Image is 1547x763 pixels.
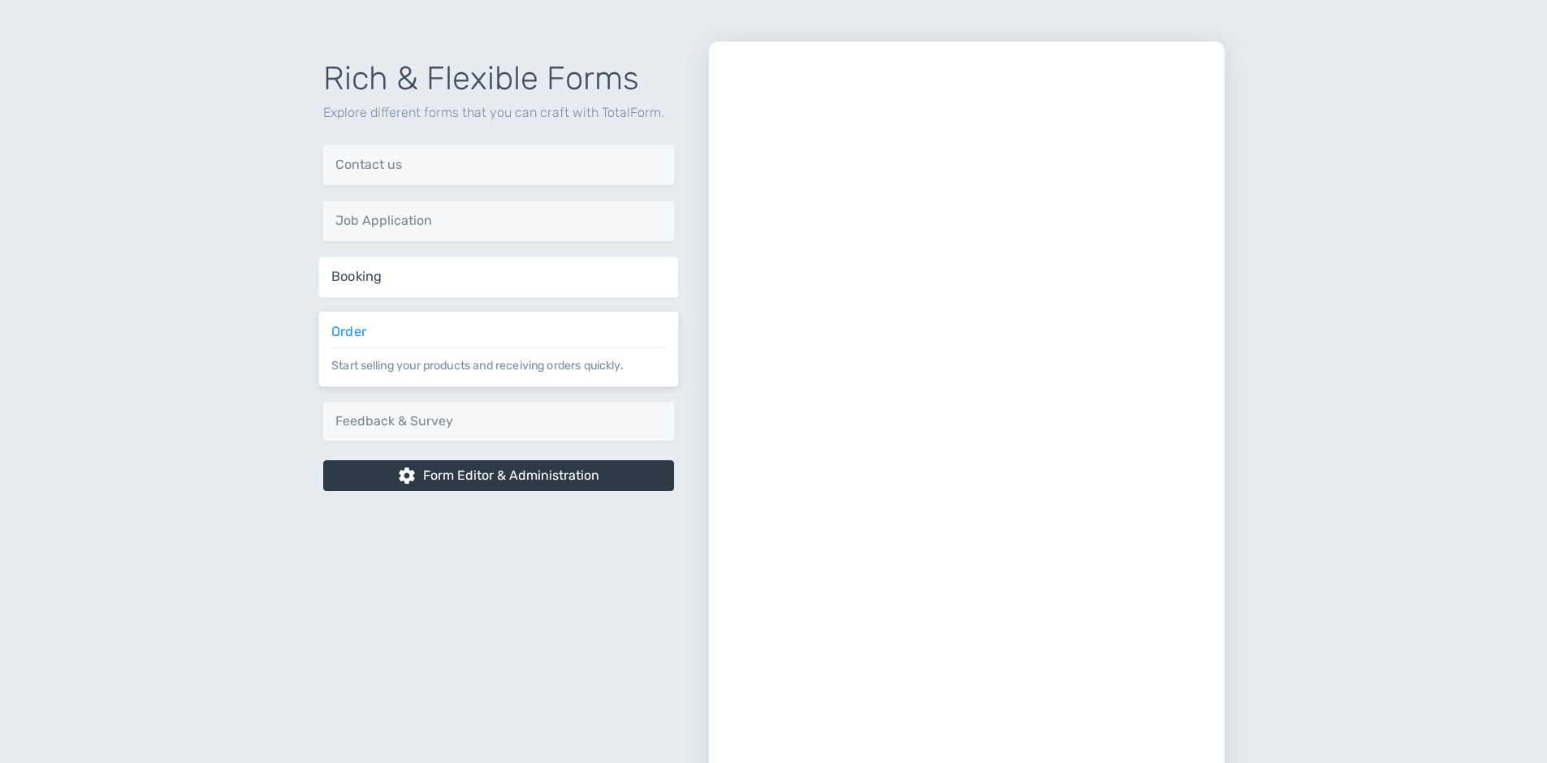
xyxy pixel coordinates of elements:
[323,460,674,491] a: settingsForm Editor & Administration
[331,347,665,374] p: Start selling your products and receiving orders quickly.
[335,428,662,429] p: Get better insights into your audience via feedback and surveys.
[335,213,662,228] h6: Job Application
[335,228,662,229] p: Seamlessly receive job applications and CVs on your website.
[331,269,665,283] h6: Booking
[397,466,417,485] span: settings
[323,103,674,123] p: Explore different forms that you can craft with TotalForm.
[331,324,665,338] h6: Order
[335,414,662,429] h6: Feedback & Survey
[335,172,662,173] p: Whether you need a simple contact form or a complex one, TotalForm covers you.
[331,283,665,284] p: Offer your customers the ability to book a consultation through TotalForm.
[323,61,674,97] h1: Rich & Flexible Forms
[335,157,662,172] h6: Contact us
